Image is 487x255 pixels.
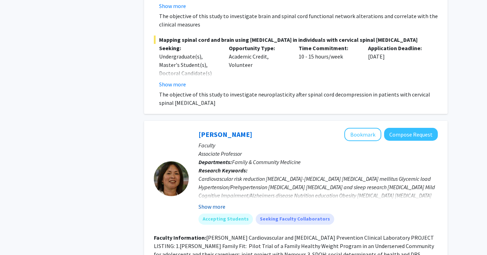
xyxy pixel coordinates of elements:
div: [DATE] [363,44,433,88]
b: Departments: [198,159,232,165]
button: Add Cynthia Cheng to Bookmarks [344,128,381,141]
button: Show more [159,80,186,88]
p: Time Commitment: [299,44,358,52]
p: Opportunity Type: [229,44,288,52]
span: Family & Community Medicine [232,159,301,165]
a: [PERSON_NAME] [198,130,252,139]
p: Application Deadline: [368,44,427,52]
button: Show more [198,202,225,211]
span: Mapping spinal cord and brain using [MEDICAL_DATA] in individuals with cervical spinal [MEDICAL_D... [154,36,438,44]
mat-chip: Accepting Students [198,214,253,225]
div: Undergraduate(s), Master's Student(s), Doctoral Candidate(s) (PhD, MD, DMD, PharmD, etc.), Medica... [159,52,218,111]
button: Show more [159,2,186,10]
iframe: Chat [5,224,30,250]
p: The objective of this study to investigate neuroplasticity after spinal cord decompression in pat... [159,90,438,107]
p: Seeking: [159,44,218,52]
div: Cardiovascular risk reduction [MEDICAL_DATA]-[MEDICAL_DATA] [MEDICAL_DATA] mellitus Glycemic load... [198,175,438,208]
b: Research Keywords: [198,167,248,174]
mat-chip: Seeking Faculty Collaborators [256,214,334,225]
p: The objective of this study to investigate brain and spinal cord functional network alterations a... [159,12,438,29]
button: Compose Request to Cynthia Cheng [384,128,438,141]
div: 10 - 15 hours/week [293,44,363,88]
b: Faculty Information: [154,234,206,241]
p: Faculty [198,141,438,149]
p: Associate Professor [198,149,438,158]
div: Academic Credit, Volunteer [224,44,293,88]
